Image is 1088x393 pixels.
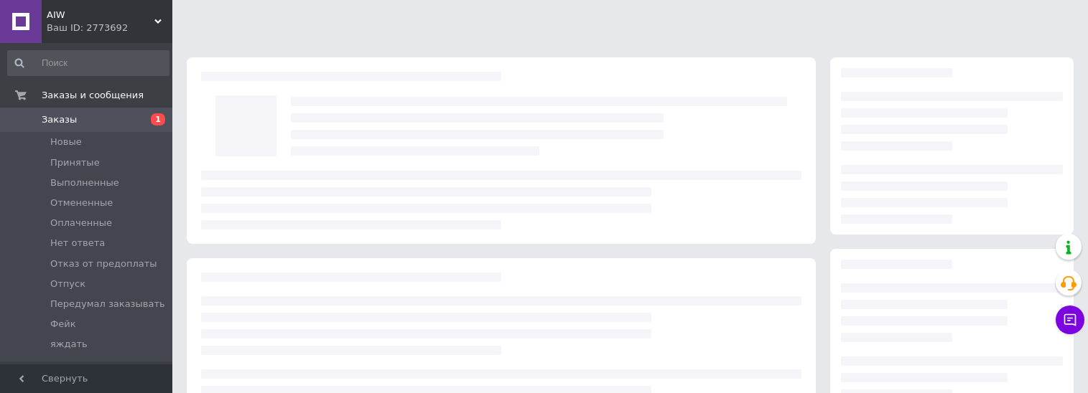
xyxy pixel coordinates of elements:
[50,136,82,148] span: Новые
[50,278,85,290] span: Отпуск
[151,113,165,126] span: 1
[47,9,154,22] span: AIW
[50,318,76,331] span: Фейк
[50,196,113,209] span: Отмененные
[1056,306,1084,334] button: Чат с покупателем
[50,217,112,229] span: Оплаченные
[50,237,105,250] span: Нет ответа
[50,176,119,189] span: Выполненные
[50,156,100,169] span: Принятые
[7,50,169,76] input: Поиск
[42,113,77,126] span: Заказы
[50,298,165,311] span: Передумал заказывать
[42,89,144,102] span: Заказы и сообщения
[47,22,172,34] div: Ваш ID: 2773692
[50,257,157,270] span: Отказ от предоплаты
[50,338,88,351] span: яждать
